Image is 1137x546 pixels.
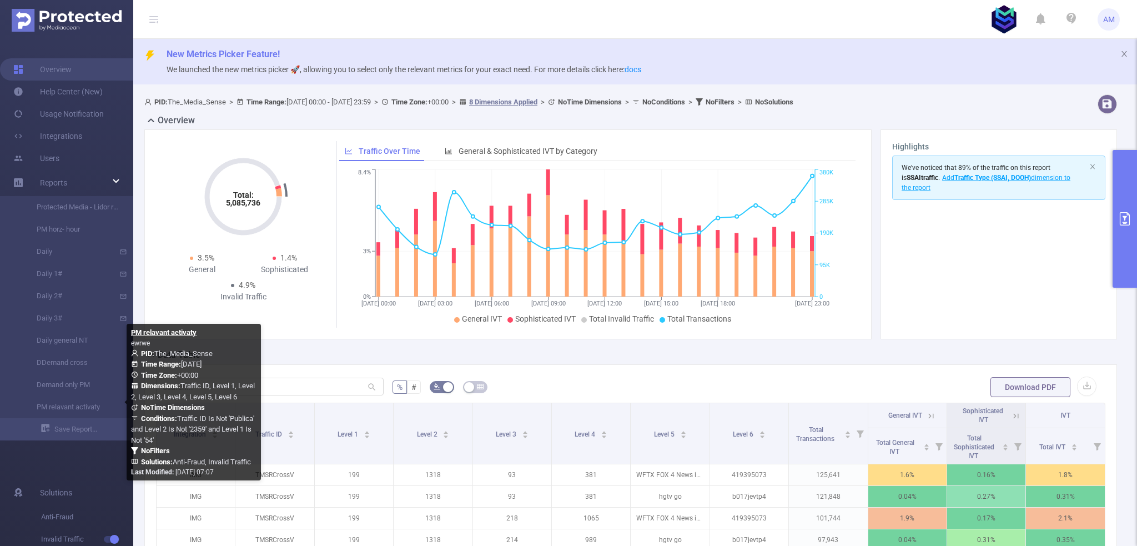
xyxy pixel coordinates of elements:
[469,98,537,106] u: 8 Dimensions Applied
[131,468,174,476] b: Last Modified:
[552,464,630,485] p: 381
[418,300,452,307] tspan: [DATE] 03:00
[22,241,120,263] a: Daily
[358,169,371,177] tspan: 8.4%
[459,147,597,156] span: General & Sophisticated IVT by Category
[235,486,314,507] p: TMSRCrossV
[1026,508,1105,529] p: 2.1%
[443,429,449,433] i: icon: caret-up
[667,314,731,323] span: Total Transactions
[394,486,472,507] p: 1318
[22,307,120,329] a: Daily 3#
[625,65,641,74] a: docs
[40,172,67,194] a: Reports
[734,98,745,106] span: >
[852,403,868,464] i: Filter menu
[1003,446,1009,449] i: icon: caret-down
[288,429,294,433] i: icon: caret-up
[844,429,851,436] div: Sort
[22,374,120,396] a: Demand only PM
[434,383,440,390] i: icon: bg-colors
[1071,442,1078,445] i: icon: caret-up
[1089,161,1096,173] button: icon: close
[1039,443,1067,451] span: Total IVT
[710,464,788,485] p: 419395073
[40,482,72,504] span: Solutions
[601,434,607,437] i: icon: caret-down
[462,314,502,323] span: General IVT
[537,98,548,106] span: >
[131,349,141,357] i: icon: user
[364,429,370,436] div: Sort
[315,508,393,529] p: 199
[338,430,360,438] span: Level 1
[1010,428,1025,464] i: Filter menu
[759,429,766,436] div: Sort
[345,147,353,155] i: icon: line-chart
[131,339,150,347] span: ewrwe
[442,429,449,436] div: Sort
[394,508,472,529] p: 1318
[531,300,566,307] tspan: [DATE] 09:00
[141,360,181,368] b: Time Range:
[759,434,765,437] i: icon: caret-down
[575,430,597,438] span: Level 4
[22,329,120,352] a: Daily general NT
[239,280,255,289] span: 4.9%
[141,447,170,455] b: No Filters
[397,383,403,392] span: %
[167,49,280,59] span: New Metrics Picker Feature!
[141,458,251,466] span: Anti-Fraud, Invalid Traffic
[154,98,168,106] b: PID:
[1003,442,1009,445] i: icon: caret-up
[235,464,314,485] p: TMSRCrossV
[868,486,947,507] p: 0.04%
[680,429,686,433] i: icon: caret-up
[371,98,381,106] span: >
[160,264,243,275] div: General
[445,147,452,155] i: icon: bar-chart
[280,253,297,262] span: 1.4%
[654,430,676,438] span: Level 5
[226,98,237,106] span: >
[601,429,607,433] i: icon: caret-up
[22,263,120,285] a: Daily 1#
[706,98,734,106] b: No Filters
[680,434,686,437] i: icon: caret-down
[156,378,384,395] input: Search...
[13,58,72,81] a: Overview
[243,264,326,275] div: Sophisticated
[1089,163,1096,170] i: icon: close
[13,81,103,103] a: Help Center (New)
[947,508,1025,529] p: 0.17%
[733,430,755,438] span: Level 6
[522,434,528,437] i: icon: caret-down
[931,428,947,464] i: Filter menu
[631,508,709,529] p: WFTX FOX 4 News in Ft. [PERSON_NAME]
[13,125,82,147] a: Integrations
[963,407,1003,424] span: Sophisticated IVT
[1089,428,1105,464] i: Filter menu
[631,464,709,485] p: WFTX FOX 4 News in Ft. [PERSON_NAME]
[411,383,416,392] span: #
[1060,412,1070,419] span: IVT
[131,382,255,401] span: Traffic ID, Level 1, Level 2, Level 3, Level 4, Level 5, Level 6
[158,114,195,127] h2: Overview
[255,430,284,438] span: Traffic ID
[789,486,867,507] p: 121,848
[644,300,678,307] tspan: [DATE] 15:00
[394,464,472,485] p: 1318
[141,371,177,379] b: Time Zone:
[947,486,1025,507] p: 0.27%
[157,486,235,507] p: IMG
[475,300,509,307] tspan: [DATE] 06:00
[12,9,122,32] img: Protected Media
[22,218,120,241] a: PM horz- hour
[202,291,285,303] div: Invalid Traffic
[288,429,294,436] div: Sort
[558,98,622,106] b: No Time Dimensions
[796,426,836,443] span: Total Transactions
[1071,442,1078,449] div: Sort
[587,300,622,307] tspan: [DATE] 12:00
[888,412,922,419] span: General IVT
